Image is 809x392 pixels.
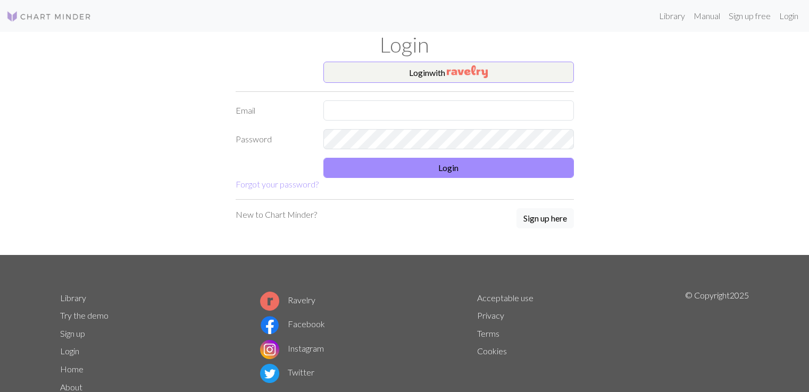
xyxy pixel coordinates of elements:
[60,382,82,392] a: About
[60,293,86,303] a: Library
[516,208,574,229] a: Sign up here
[323,62,574,83] button: Loginwith
[229,129,317,149] label: Password
[60,328,85,338] a: Sign up
[60,310,109,320] a: Try the demo
[477,328,499,338] a: Terms
[689,5,724,27] a: Manual
[260,292,279,311] img: Ravelry logo
[236,179,319,189] a: Forgot your password?
[260,343,324,353] a: Instagram
[477,310,504,320] a: Privacy
[260,319,325,329] a: Facebook
[260,364,279,383] img: Twitter logo
[477,346,507,356] a: Cookies
[775,5,803,27] a: Login
[447,65,488,78] img: Ravelry
[260,340,279,359] img: Instagram logo
[236,208,317,221] p: New to Chart Minder?
[477,293,533,303] a: Acceptable use
[724,5,775,27] a: Sign up free
[60,364,84,374] a: Home
[54,32,756,57] h1: Login
[260,367,314,377] a: Twitter
[60,346,79,356] a: Login
[323,158,574,178] button: Login
[655,5,689,27] a: Library
[260,295,315,305] a: Ravelry
[516,208,574,228] button: Sign up here
[260,316,279,335] img: Facebook logo
[6,10,91,23] img: Logo
[229,100,317,121] label: Email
